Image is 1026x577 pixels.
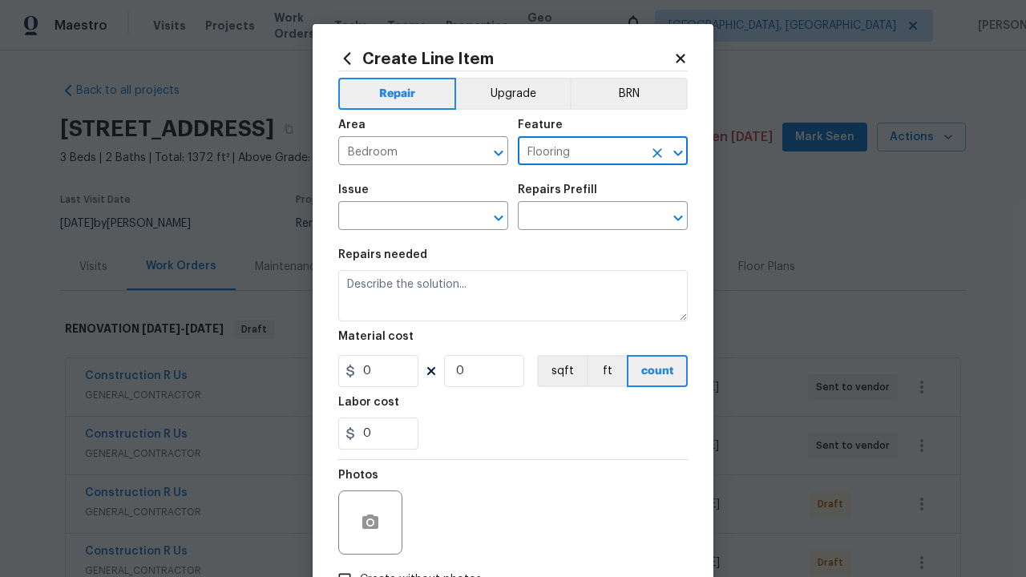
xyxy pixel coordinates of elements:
button: sqft [537,355,587,387]
h5: Material cost [338,331,414,342]
button: BRN [570,78,688,110]
button: Open [667,142,689,164]
button: Open [667,207,689,229]
button: Open [487,207,510,229]
h2: Create Line Item [338,50,673,67]
h5: Issue [338,184,369,196]
h5: Area [338,119,366,131]
button: Open [487,142,510,164]
h5: Feature [518,119,563,131]
button: Clear [646,142,669,164]
button: Repair [338,78,456,110]
h5: Photos [338,470,378,481]
h5: Repairs needed [338,249,427,260]
button: Upgrade [456,78,571,110]
button: count [627,355,688,387]
h5: Labor cost [338,397,399,408]
button: ft [587,355,627,387]
h5: Repairs Prefill [518,184,597,196]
